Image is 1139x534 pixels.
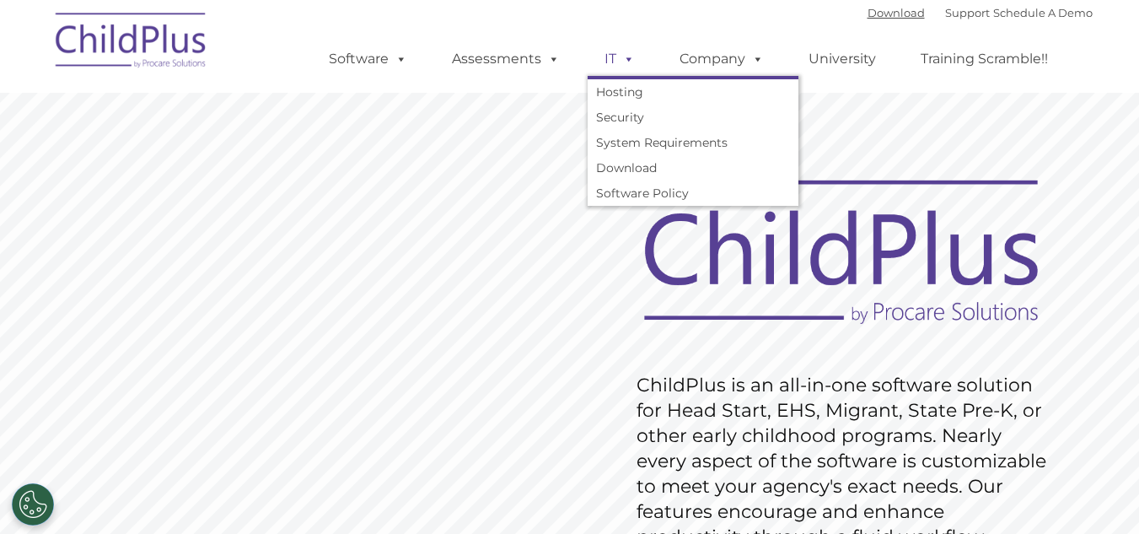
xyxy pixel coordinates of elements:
img: ChildPlus by Procare Solutions [47,1,216,85]
a: Support [945,6,990,19]
a: Download [868,6,925,19]
button: Cookies Settings [12,483,54,526]
a: Software Policy [588,181,798,206]
a: Security [588,105,798,130]
a: University [792,42,893,76]
a: Download [588,155,798,181]
a: Company [663,42,781,76]
a: IT [588,42,652,76]
a: Assessments [435,42,577,76]
a: Software [312,42,424,76]
a: System Requirements [588,130,798,155]
a: Training Scramble!! [904,42,1065,76]
a: Hosting [588,79,798,105]
a: Schedule A Demo [993,6,1093,19]
font: | [868,6,1093,19]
